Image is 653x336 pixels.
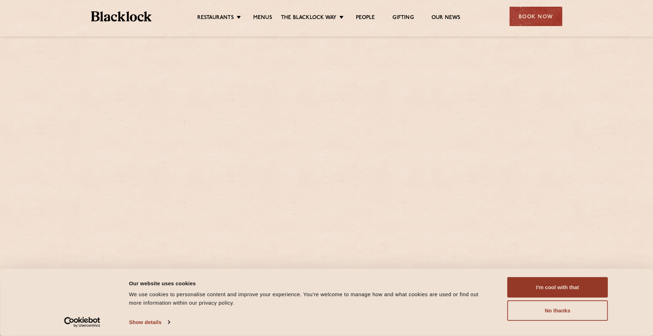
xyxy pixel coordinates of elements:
[510,7,562,26] div: Book Now
[197,14,234,22] a: Restaurants
[253,14,272,22] a: Menus
[507,277,608,298] button: I'm cool with that
[431,14,461,22] a: Our News
[281,14,337,22] a: The Blacklock Way
[356,14,375,22] a: People
[129,279,492,287] div: Our website uses cookies
[129,290,492,307] div: We use cookies to personalise content and improve your experience. You're welcome to manage how a...
[91,11,152,21] img: BL_Textured_Logo-footer-cropped.svg
[129,317,170,328] a: Show details
[51,317,113,328] a: Usercentrics Cookiebot - opens in a new window
[507,300,608,321] button: No thanks
[392,14,414,22] a: Gifting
